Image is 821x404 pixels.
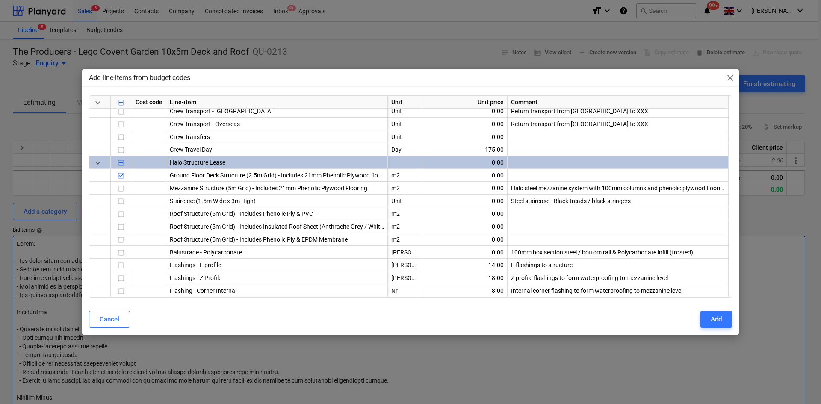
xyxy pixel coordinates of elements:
[166,207,388,220] div: Roof Structure (5m Grid) - Includes Phenolic Ply & PVC
[425,169,504,182] div: 0.00
[508,105,729,118] div: Return transport from [GEOGRAPHIC_DATA] to XXX
[166,220,388,233] div: Roof Structure (5m Grid) - Includes Insulated Roof Sheet (Anthracite Grey / White)
[166,195,388,207] div: Staircase (1.5m Wide x 3m High)
[166,246,388,259] div: Balustrade - Polycarbonate
[166,259,388,271] div: Flashings - L profile
[388,182,422,195] div: m2
[388,105,422,118] div: Unit
[166,118,388,130] div: Crew Transport - Overseas
[425,182,504,195] div: 0.00
[388,130,422,143] div: Unit
[700,311,732,328] button: Add
[166,284,388,297] div: Flashing - Corner Internal
[425,143,504,156] div: 175.00
[425,246,504,259] div: 0.00
[508,284,729,297] div: Internal corner flashing to form waterproofing to mezzanine level
[93,158,103,168] span: keyboard_arrow_down
[508,182,729,195] div: Halo steel mezzanine system with 100mm columns and phenolic plywood flooring. Black steel / black...
[166,105,388,118] div: Crew Transport - [GEOGRAPHIC_DATA]
[425,233,504,246] div: 0.00
[388,118,422,130] div: Unit
[388,246,422,259] div: [PERSON_NAME]
[388,195,422,207] div: Unit
[778,363,821,404] iframe: Chat Widget
[93,97,103,108] span: keyboard_arrow_down
[166,169,388,182] div: Ground Floor Deck Structure (2.5m Grid) - Includes 21mm Phenolic Plywood flooring
[725,73,735,83] span: close
[100,314,119,325] div: Cancel
[425,220,504,233] div: 0.00
[388,96,422,109] div: Unit
[388,169,422,182] div: m2
[425,259,504,271] div: 14.00
[425,271,504,284] div: 18.00
[508,118,729,130] div: Return transport from [GEOGRAPHIC_DATA] to XXX
[166,143,388,156] div: Crew Travel Day
[508,96,729,109] div: Comment
[89,311,130,328] button: Cancel
[388,220,422,233] div: m2
[425,156,504,169] div: 0.00
[422,96,508,109] div: Unit price
[388,259,422,271] div: [PERSON_NAME]
[425,118,504,130] div: 0.00
[508,259,729,271] div: L flashings to structure
[166,271,388,284] div: Flashings - Z Profile
[425,130,504,143] div: 0.00
[388,284,422,297] div: Nr
[166,233,388,246] div: Roof Structure (5m Grid) - Includes Phenolic Ply & EPDM Membrane
[388,143,422,156] div: Day
[166,156,388,169] div: Halo Structure Lease
[166,96,388,109] div: Line-item
[388,233,422,246] div: m2
[425,195,504,207] div: 0.00
[508,246,729,259] div: 100mm box section steel / bottom rail & Polycarbonate infill (frosted).
[711,314,722,325] div: Add
[425,105,504,118] div: 0.00
[425,207,504,220] div: 0.00
[425,284,504,297] div: 8.00
[89,73,190,83] p: Add line-items from budget codes
[166,182,388,195] div: Mezzanine Structure (5m Grid) - Includes 21mm Phenolic Plywood Flooring
[388,271,422,284] div: [PERSON_NAME]
[508,271,729,284] div: Z profile flashings to form waterproofing to mezzanine level
[508,195,729,207] div: Steel staircase - Black treads / black stringers
[132,96,166,109] div: Cost code
[166,130,388,143] div: Crew Transfers
[388,207,422,220] div: m2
